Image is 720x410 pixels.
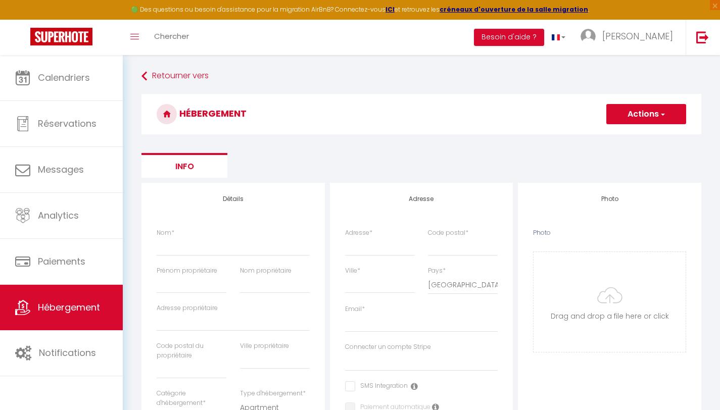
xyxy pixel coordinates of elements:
[533,228,551,238] label: Photo
[39,346,96,359] span: Notifications
[147,20,197,55] a: Chercher
[157,389,226,408] label: Catégorie d'hébergement
[38,255,85,268] span: Paiements
[440,5,588,14] a: créneaux d'ouverture de la salle migration
[345,228,372,238] label: Adresse
[157,228,174,238] label: Nom
[345,195,498,202] h4: Adresse
[602,30,673,42] span: [PERSON_NAME]
[581,29,596,44] img: ...
[157,266,217,276] label: Prénom propriétaire
[30,28,92,45] img: Super Booking
[38,209,79,222] span: Analytics
[345,342,431,352] label: Connecter un compte Stripe
[606,104,686,124] button: Actions
[157,303,218,313] label: Adresse propriétaire
[428,266,446,276] label: Pays
[157,341,226,361] label: Code postal du propriétaire
[240,389,306,398] label: Type d'hébergement
[428,228,468,238] label: Code postal
[157,195,310,202] h4: Détails
[345,304,365,314] label: Email
[141,94,701,134] h3: HÉBERGEMENT
[38,71,90,84] span: Calendriers
[154,31,189,41] span: Chercher
[38,163,84,176] span: Messages
[696,31,709,43] img: logout
[38,301,100,314] span: Hébergement
[533,195,686,202] h4: Photo
[386,5,395,14] a: ICI
[573,20,686,55] a: ... [PERSON_NAME]
[240,266,292,276] label: Nom propriétaire
[345,266,360,276] label: Ville
[474,29,544,46] button: Besoin d'aide ?
[38,117,97,130] span: Réservations
[240,341,289,351] label: Ville propriétaire
[141,153,227,178] li: Info
[141,67,701,85] a: Retourner vers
